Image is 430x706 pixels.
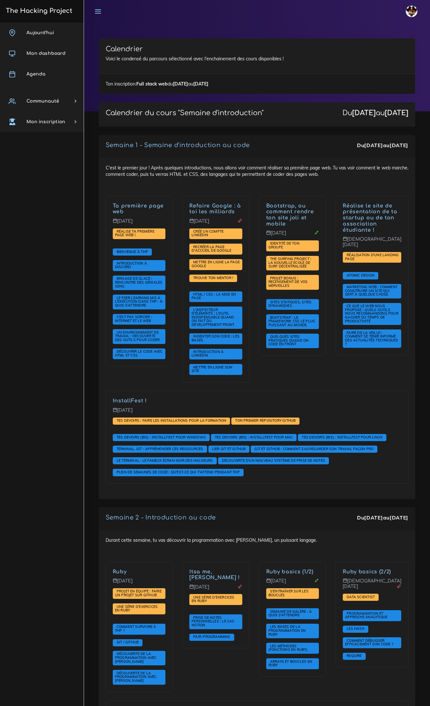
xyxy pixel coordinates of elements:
p: [DATE] [189,584,242,595]
span: Prise de notes personnelles : le cas Notion [192,615,234,627]
span: L'inspecteur d'éléments : l'outil indispensable quand on fait du développement front [192,308,236,327]
span: Tu vas faire une série d'exercices qui vont se conclure par une très célèbre pyramide. [113,603,165,614]
a: Lier Git et Github [211,447,247,451]
div: C'est le premier jour ! Après quelques introductions, nous allons voir comment réaliser sa premiè... [99,158,415,499]
img: avatar [406,5,417,17]
span: Ce que le web nous propose : quels outils nous recommandons pour gagner du temps de productivité [345,304,398,323]
span: Nous allons faire une série d'exercices en Ruby [189,594,242,605]
span: Quelques sites pratiques quand on code en front [268,334,309,346]
span: Découverte de la programmation avec [PERSON_NAME] [115,671,157,683]
a: Les bases de la programmation en Ruby [268,625,306,637]
a: Réalise le site de présentation de ta startup ou de ton association étudiante ! [343,203,397,233]
span: Les Hash [345,626,366,631]
p: Le programme de la journée est de travailler avec des Hash et des Array. Le projet du jour est va... [343,569,401,575]
span: Identité de ton groupe [268,241,299,249]
span: C'est pas sorcier : internet et le web [115,315,153,323]
span: Maintenant que tu as vu comment fonctionnent les bases de Ruby, tu vas appliquer tout cela a plei... [266,588,319,599]
span: Tes devoirs (bis) : Installfest pour Windows [115,435,207,439]
a: Tes devoirs (bis) : Installfest pour Linux [300,435,384,439]
a: Ruby [113,569,127,575]
span: Tu le vois dans tous les films : l'écran noir du terminal. Nous allons voir ce que c'est et comme... [113,457,217,464]
p: Et voilà ! Nous te donnerons les astuces marketing pour bien savoir vendre un concept ou une idée... [343,203,401,233]
span: Nous allons voir ensemble comment internet marche, et comment fonctionne une page web quand tu cl... [113,314,165,325]
a: Une série d'exercices en Ruby [115,605,158,613]
span: Reprenons les bases de la programmation [266,624,319,638]
a: Un environnement de travail : découverte des outils pour coder [115,330,161,342]
a: Ruby basics (1/2) [266,569,313,575]
p: Voici le condensé du parcours sélectionné avec l'enchainement des cours disponibles ! [106,55,408,62]
a: Ce que le web nous propose : quels outils nous recommandons pour gagner du temps de productivité [345,304,398,323]
a: The Surfing Project : la nouvelle école de surf décentralisée [268,257,311,269]
strong: [DATE] [390,514,408,521]
a: Identité de ton groupe [268,241,299,250]
a: Tes devoirs (bis) : Installfest pour MAC [213,435,294,439]
a: S'entraîner sur les boucles [268,589,309,598]
a: Sites statiques, sites dynamiques [268,300,312,308]
a: Bootstrap : le framework CSS le plus puissant au monde [268,315,315,327]
span: Les méthodes (fonctions en Ruby) [268,644,309,652]
span: Tu vas effectuer le projet du jour : manipuler de la donnée [343,594,379,601]
span: Récemment nous t'avons montré Obsidian. Nous allons te montrer un autre logiciel ! [189,614,242,629]
a: Tes devoirs : faire les installations pour la formation [115,419,228,423]
a: Mettre en ligne son site [192,365,232,373]
p: [DATE] [113,218,165,229]
a: Marketing web : comment construire un site qui sert à quelque chose [345,285,397,297]
a: Les Hash [345,627,366,631]
span: Dans ce projet, nous te demanderons de coder ta première page web. Ce sera l'occasion d'appliquer... [113,228,165,239]
p: [DATE] [113,408,401,418]
a: Découverte de la programmation avec [PERSON_NAME] [115,652,157,664]
p: Aujourd'hui, tu vas découvrir les méthodes Ruby et jouer avec des boucles. Puis tu appliqueras to... [266,569,319,575]
span: Il est temps de faire toutes les installations nécéssaire au bon déroulement de ta formation chez... [211,434,297,441]
a: Découverte de la programmation avec [PERSON_NAME] [115,671,157,683]
span: Require [345,653,363,658]
span: Brisage de glace : rencontre des géniales gens [115,276,163,288]
a: Indenter son code : les bases [192,334,239,343]
a: Comment débugger efficacement son code ? [345,638,395,647]
a: Trouve ton mentor ! [192,276,235,280]
span: Nous allons te demander de trouver la personne qui va t'aider à faire la formation dans les meill... [189,275,237,282]
span: Une série d'exercices en Ruby [192,595,234,603]
span: Il est temps de faire toutes les installations nécéssaire au bon déroulement de ta formation chez... [298,434,386,441]
strong: [DATE] [173,81,188,87]
span: Nous allons voir les bases de Ruby, un puissant langage de programmation que l'on utilisera tout ... [113,651,165,665]
span: Nous allons voir la différence entre ces deux types de sites [266,299,319,310]
div: Ton inscription: du au [99,74,415,94]
a: Plein de semaines de code : qu'est-ce qui t'attend pendant THP [115,470,241,475]
span: Data scientist [345,595,376,599]
a: Faire de la veille : comment se tenir informé des actualités techniques ? [345,331,398,347]
a: Bienvenue à THP [115,249,150,254]
p: [DATE] [266,230,319,241]
a: Git et GitHub : comment sauvegarder son travail façon pro [253,447,375,451]
a: Semaine de galère : à quoi s'attendre [268,610,312,618]
span: Mettre en ligne la page Google [192,260,240,268]
span: Marketing web : comment construire un site qui sert à quelque chose [343,284,401,298]
i: Projet à rendre ce jour-là [238,584,242,589]
span: THP est avant tout un aventure humaine avec des rencontres. Avant de commencer nous allons te dem... [113,276,165,290]
span: Faire de la veille : comment se tenir informé des actualités techniques ? [345,330,398,346]
a: Atomic Design [345,273,376,278]
a: Ta première page web [113,203,164,215]
span: Nous allons t'expliquer comment appréhender ces puissants outils. [113,446,207,453]
span: Cette ressource te donnera les bases pour comprendre LinkedIn, un puissant outil professionnel. [189,349,242,360]
span: Pour avoir des sites jolis, ce n'est pas que du bon sens et du feeling. Il suffit d'utiliser quel... [266,334,319,348]
strong: [DATE] [385,109,408,117]
strong: [DATE] [193,81,208,87]
span: Découverte d'un nouveau système de prise de notes [220,458,327,463]
a: PROJET BONUS : recensement de vos merveilles [268,276,308,288]
span: Le projet de toute une semaine ! Tu vas réaliser la page de présentation d'une organisation de to... [343,252,401,263]
span: Maintenant que tu sais faire des pages basiques, nous allons te montrer comment faire de la mise ... [189,291,242,302]
span: Programmation et approche analytique [345,611,389,620]
span: Pour cette session, nous allons utiliser Discord, un puissant outil de gestion de communauté. Nou... [113,260,165,271]
span: Découvrons quelques éléments de base des programmes en Ruby : les arrays et les boucles. [266,658,319,669]
div: Du au [342,109,408,117]
span: Ce projet vise à souder la communauté en faisant profiter au plus grand nombre de vos projets. [266,275,319,289]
